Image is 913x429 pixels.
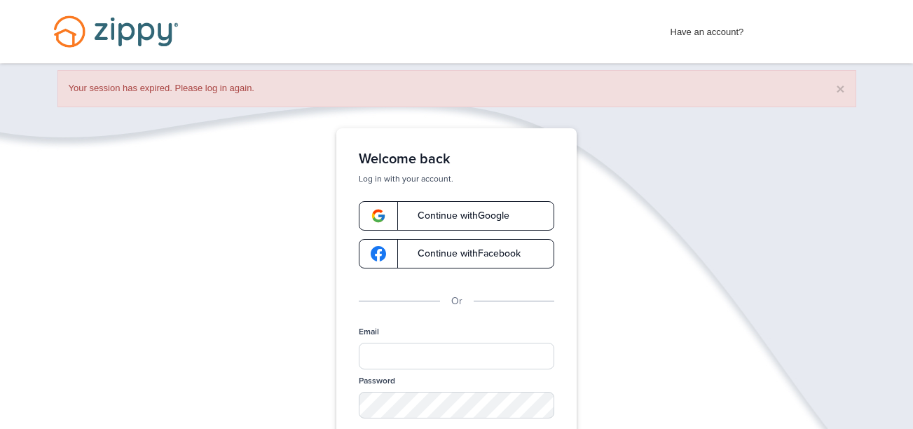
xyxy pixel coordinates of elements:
[671,18,744,40] span: Have an account?
[359,392,554,418] input: Password
[404,211,509,221] span: Continue with Google
[404,249,521,259] span: Continue with Facebook
[451,294,462,309] p: Or
[359,151,554,168] h1: Welcome back
[371,246,386,261] img: google-logo
[359,375,395,387] label: Password
[359,326,379,338] label: Email
[836,81,844,96] button: ×
[359,201,554,231] a: google-logoContinue withGoogle
[57,70,856,107] div: Your session has expired. Please log in again.
[359,173,554,184] p: Log in with your account.
[359,343,554,369] input: Email
[359,239,554,268] a: google-logoContinue withFacebook
[371,208,386,224] img: google-logo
